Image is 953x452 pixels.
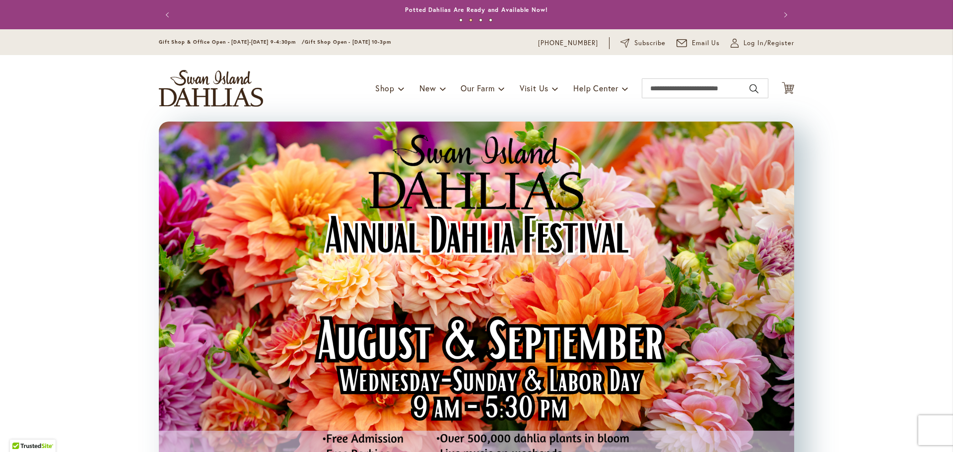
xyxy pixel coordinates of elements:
[573,83,618,93] span: Help Center
[405,6,548,13] a: Potted Dahlias Are Ready and Available Now!
[459,18,463,22] button: 1 of 4
[489,18,492,22] button: 4 of 4
[461,83,494,93] span: Our Farm
[538,38,598,48] a: [PHONE_NUMBER]
[744,38,794,48] span: Log In/Register
[677,38,720,48] a: Email Us
[159,70,263,107] a: store logo
[620,38,666,48] a: Subscribe
[692,38,720,48] span: Email Us
[520,83,548,93] span: Visit Us
[305,39,391,45] span: Gift Shop Open - [DATE] 10-3pm
[731,38,794,48] a: Log In/Register
[159,39,305,45] span: Gift Shop & Office Open - [DATE]-[DATE] 9-4:30pm /
[159,5,179,25] button: Previous
[469,18,473,22] button: 2 of 4
[479,18,482,22] button: 3 of 4
[419,83,436,93] span: New
[7,417,35,445] iframe: Launch Accessibility Center
[774,5,794,25] button: Next
[375,83,395,93] span: Shop
[634,38,666,48] span: Subscribe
